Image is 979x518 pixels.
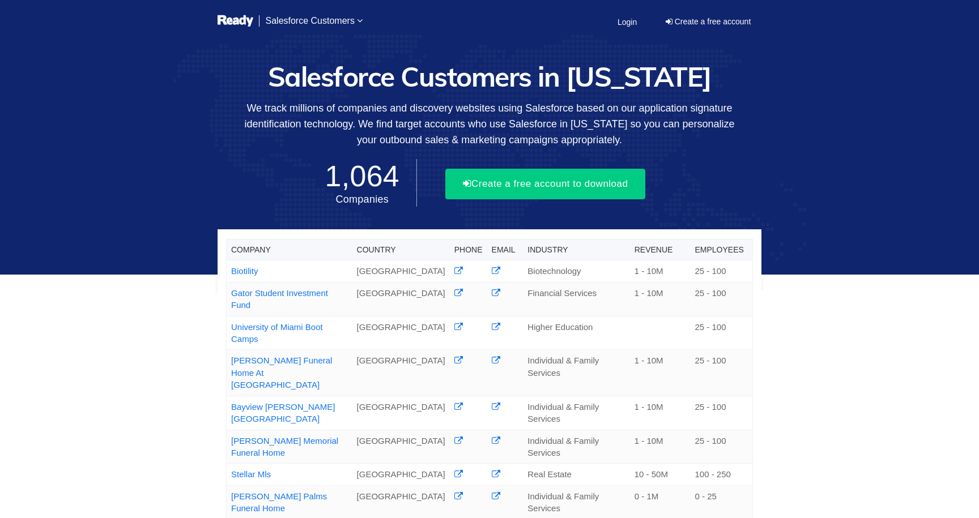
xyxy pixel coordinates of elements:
td: Individual & Family Services [523,430,629,464]
td: [GEOGRAPHIC_DATA] [352,396,450,430]
a: Biotility [231,266,258,276]
a: Stellar Mls [231,469,271,479]
th: Phone [450,239,487,260]
a: Gator Student Investment Fund [231,288,328,310]
td: 100 - 250 [690,464,752,485]
td: 1 - 10M [630,282,691,316]
a: [PERSON_NAME] Palms Funeral Home [231,491,327,513]
a: [PERSON_NAME] Funeral Home At [GEOGRAPHIC_DATA] [231,356,332,389]
td: [GEOGRAPHIC_DATA] [352,282,450,316]
a: Salesforce Customers [259,6,370,36]
th: Industry [523,239,629,260]
td: 25 - 100 [690,282,752,316]
a: University of Miami Boot Camps [231,322,323,344]
a: Create a free account [658,12,759,31]
td: Biotechnology [523,260,629,282]
h1: Salesforce Customers in [US_STATE] [218,62,761,92]
td: Higher Education [523,316,629,350]
td: 1 - 10M [630,260,691,282]
a: Login [611,7,644,36]
td: [GEOGRAPHIC_DATA] [352,464,450,485]
th: Employees [690,239,752,260]
th: Country [352,239,450,260]
a: Bayview [PERSON_NAME][GEOGRAPHIC_DATA] [231,402,335,423]
td: 25 - 100 [690,396,752,430]
td: [GEOGRAPHIC_DATA] [352,430,450,464]
td: 10 - 50M [630,464,691,485]
td: 25 - 100 [690,350,752,396]
button: Create a free account to download [445,169,646,199]
td: [GEOGRAPHIC_DATA] [352,350,450,396]
span: Login [618,18,637,27]
th: Email [487,239,523,260]
th: Revenue [630,239,691,260]
td: 25 - 100 [690,430,752,464]
td: 1 - 10M [630,396,691,430]
td: [GEOGRAPHIC_DATA] [352,316,450,350]
td: Financial Services [523,282,629,316]
p: We track millions of companies and discovery websites using Salesforce based on our application s... [218,100,761,148]
td: Individual & Family Services [523,350,629,396]
td: 1 - 10M [630,430,691,464]
td: [GEOGRAPHIC_DATA] [352,260,450,282]
td: Real Estate [523,464,629,485]
a: [PERSON_NAME] Memorial Funeral Home [231,436,338,457]
th: Company [227,239,352,260]
span: Companies [335,194,389,205]
td: 25 - 100 [690,260,752,282]
td: Individual & Family Services [523,396,629,430]
td: 1 - 10M [630,350,691,396]
span: Salesforce Customers [266,16,355,25]
span: 1,064 [325,160,399,192]
td: 25 - 100 [690,316,752,350]
img: logo [218,14,253,28]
